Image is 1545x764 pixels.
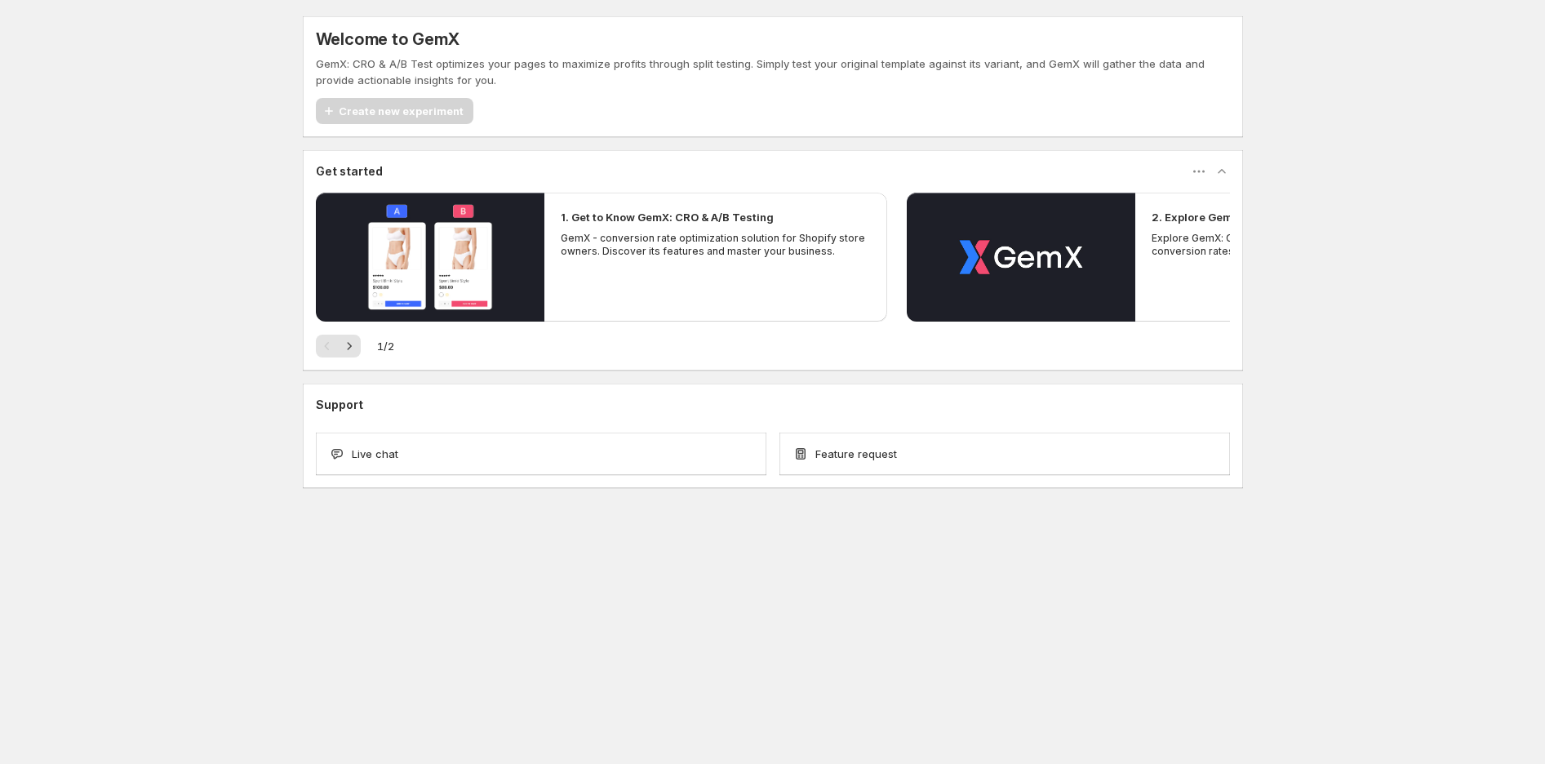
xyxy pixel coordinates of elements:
h2: 1. Get to Know GemX: CRO & A/B Testing [561,209,774,225]
p: Explore GemX: CRO & A/B testing Use Cases to boost conversion rates and drive growth. [1152,232,1462,258]
span: 1 / 2 [377,338,394,354]
h3: Support [316,397,363,413]
nav: Pagination [316,335,361,358]
button: Play video [907,193,1135,322]
h2: 2. Explore GemX: CRO & A/B Testing Use Cases [1152,209,1405,225]
p: GemX - conversion rate optimization solution for Shopify store owners. Discover its features and ... [561,232,871,258]
h5: Welcome to GemX [316,29,460,49]
h3: Get started [316,163,383,180]
span: Feature request [815,446,897,462]
p: GemX: CRO & A/B Test optimizes your pages to maximize profits through split testing. Simply test ... [316,56,1230,88]
button: Next [338,335,361,358]
button: Play video [316,193,544,322]
span: Live chat [352,446,398,462]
